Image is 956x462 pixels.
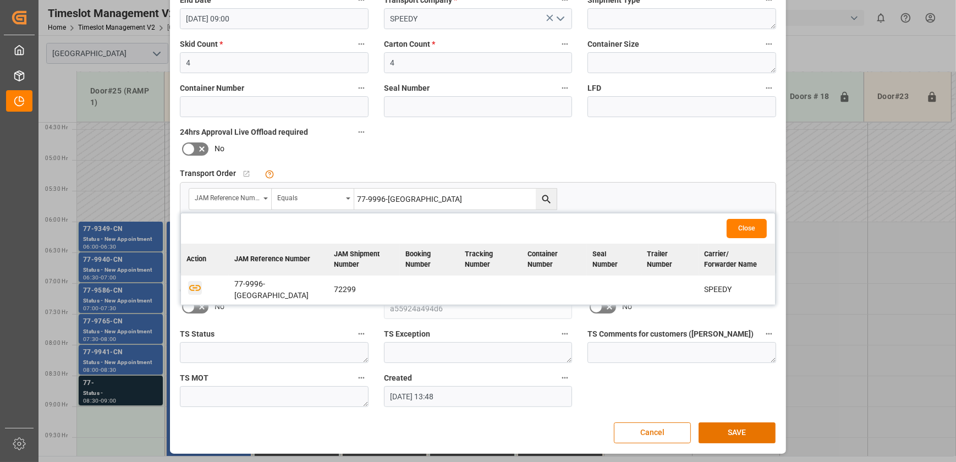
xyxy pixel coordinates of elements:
[180,38,223,50] span: Skid Count
[195,190,260,203] div: JAM Reference Number
[354,37,369,51] button: Skid Count *
[558,371,572,385] button: Created
[587,244,641,276] th: Seal Number
[180,284,242,296] span: email notification
[272,189,354,210] button: open menu
[181,244,229,276] th: Action
[384,372,412,384] span: Created
[587,82,601,94] span: LFD
[384,328,430,340] span: TS Exception
[354,189,557,210] input: Type to search
[558,81,572,95] button: Seal Number
[622,301,632,312] span: No
[180,8,369,29] input: DD.MM.YYYY HH:MM
[180,168,236,179] span: Transport Order
[328,244,400,276] th: JAM Shipment Number
[180,82,244,94] span: Container Number
[587,328,754,340] span: TS Comments for customers ([PERSON_NAME])
[229,244,328,276] th: JAM Reference Number
[762,81,776,95] button: LFD
[384,38,435,50] span: Carton Count
[699,244,775,276] th: Carrier/ Forwarder Name
[354,125,369,139] button: 24hrs Approval Live Offload required
[459,244,522,276] th: Tracking Number
[229,276,328,305] td: 77-9996-[GEOGRAPHIC_DATA]
[641,244,699,276] th: Trailer Number
[180,127,308,138] span: 24hrs Approval Live Offload required
[354,327,369,341] button: TS Status
[384,82,430,94] span: Seal Number
[384,386,573,407] input: DD.MM.YYYY HH:MM
[189,189,272,210] button: open menu
[522,244,587,276] th: Container Number
[558,37,572,51] button: Carton Count *
[277,190,342,203] div: Equals
[727,219,767,238] button: Close
[558,327,572,341] button: TS Exception
[699,422,776,443] button: SAVE
[552,10,568,28] button: open menu
[536,189,557,210] button: search button
[354,371,369,385] button: TS MOT
[180,328,215,340] span: TS Status
[354,81,369,95] button: Container Number
[762,37,776,51] button: Container Size
[587,38,639,50] span: Container Size
[614,422,691,443] button: Cancel
[699,276,775,305] td: SPEEDY
[215,143,224,155] span: No
[180,372,208,384] span: TS MOT
[400,244,460,276] th: Booking Number
[328,276,400,305] td: 72299
[762,327,776,341] button: TS Comments for customers ([PERSON_NAME])
[215,301,224,312] span: No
